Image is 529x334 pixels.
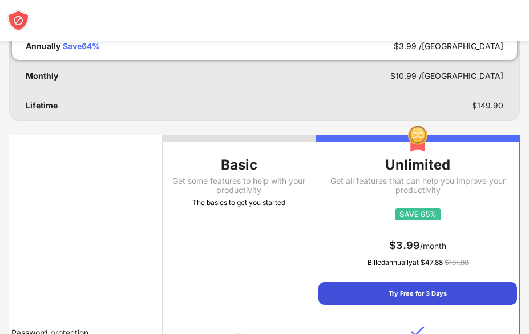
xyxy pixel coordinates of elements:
img: save65.svg [395,208,441,220]
div: Billed annually at $ 47.88 [318,257,517,268]
div: Unlimited [318,156,517,174]
div: The basics to get you started [163,197,316,208]
span: $ 3.99 [389,239,420,251]
div: Get some features to help with your productivity [163,176,316,195]
img: blocksite-icon-white.svg [7,9,30,32]
div: Basic [163,156,316,174]
div: Annually [26,42,60,51]
div: Lifetime [26,101,58,110]
img: img-premium-medal [407,125,428,152]
div: $ 3.99 /[GEOGRAPHIC_DATA] [394,42,503,51]
div: Save 64 % [63,42,100,51]
div: $ 10.99 /[GEOGRAPHIC_DATA] [390,71,503,81]
div: Monthly [26,71,58,81]
span: $ 131.88 [445,258,469,267]
div: Get all features that can help you improve your productivity [318,176,517,195]
div: /month [318,236,517,255]
div: $ 149.90 [472,101,503,110]
div: Try Free for 3 Days [318,282,517,305]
